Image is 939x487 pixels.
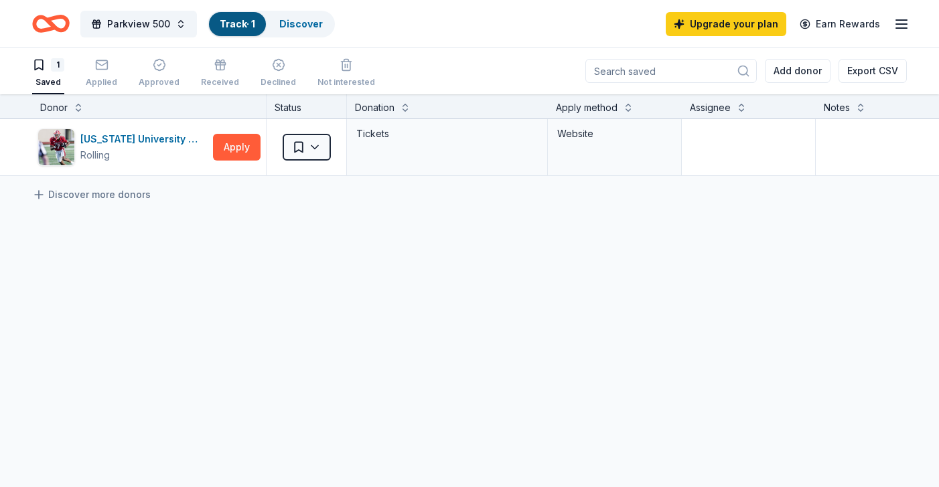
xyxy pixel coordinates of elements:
button: 1Saved [32,53,64,94]
button: Track· 1Discover [208,11,335,37]
div: Saved [32,77,64,88]
div: Declined [261,77,296,88]
button: Applied [86,53,117,94]
button: Export CSV [839,59,907,83]
div: Notes [824,100,850,116]
a: Upgrade your plan [666,12,786,36]
div: Rolling [80,147,110,163]
span: Parkview 500 [107,16,170,32]
div: Tickets [355,124,539,143]
a: Discover more donors [32,187,151,203]
a: Discover [279,18,323,29]
button: Not interested [317,53,375,94]
div: Assignee [690,100,731,116]
a: Track· 1 [220,18,255,29]
div: [US_STATE] University Athletics [80,131,208,147]
div: Not interested [317,77,375,88]
button: Received [201,53,239,94]
div: Donation [355,100,394,116]
button: Approved [139,53,179,94]
div: Approved [139,77,179,88]
div: Status [267,94,347,118]
button: Declined [261,53,296,94]
div: Donor [40,100,68,116]
div: Website [557,126,672,142]
input: Search saved [585,59,757,83]
div: Applied [86,77,117,88]
img: Image for Indiana University Athletics [38,129,74,165]
button: Parkview 500 [80,11,197,37]
button: Image for Indiana University Athletics[US_STATE] University AthleticsRolling [38,128,208,166]
div: Apply method [556,100,618,116]
button: Apply [213,134,261,161]
a: Earn Rewards [792,12,888,36]
div: 1 [51,58,64,72]
a: Home [32,8,70,39]
button: Add donor [765,59,830,83]
div: Received [201,77,239,88]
